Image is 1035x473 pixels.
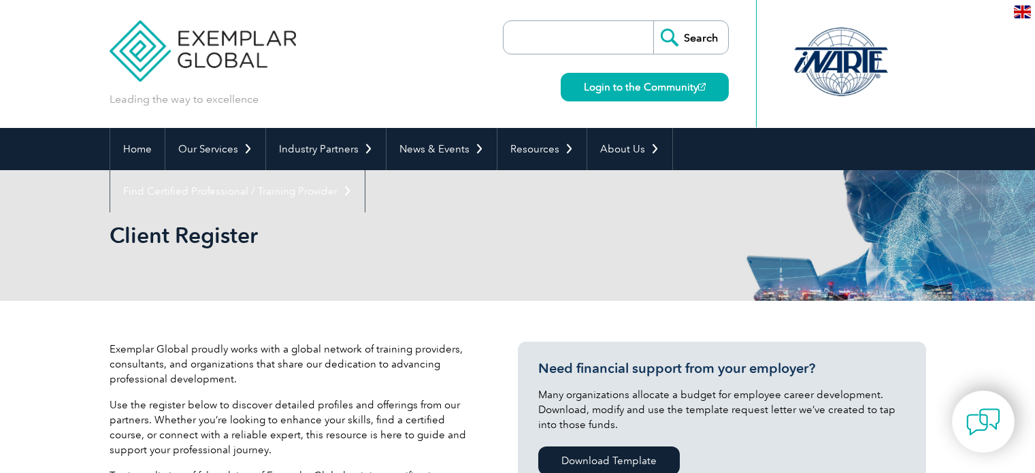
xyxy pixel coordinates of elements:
a: Login to the Community [561,73,729,101]
h3: Need financial support from your employer? [538,360,906,377]
h2: Client Register [110,225,681,246]
img: open_square.png [698,83,706,91]
p: Many organizations allocate a budget for employee career development. Download, modify and use th... [538,387,906,432]
a: News & Events [387,128,497,170]
p: Exemplar Global proudly works with a global network of training providers, consultants, and organ... [110,342,477,387]
a: Home [110,128,165,170]
a: Find Certified Professional / Training Provider [110,170,365,212]
a: Our Services [165,128,265,170]
a: About Us [587,128,672,170]
input: Search [653,21,728,54]
img: contact-chat.png [966,405,1000,439]
p: Leading the way to excellence [110,92,259,107]
img: en [1014,5,1031,18]
p: Use the register below to discover detailed profiles and offerings from our partners. Whether you... [110,397,477,457]
a: Resources [497,128,587,170]
a: Industry Partners [266,128,386,170]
